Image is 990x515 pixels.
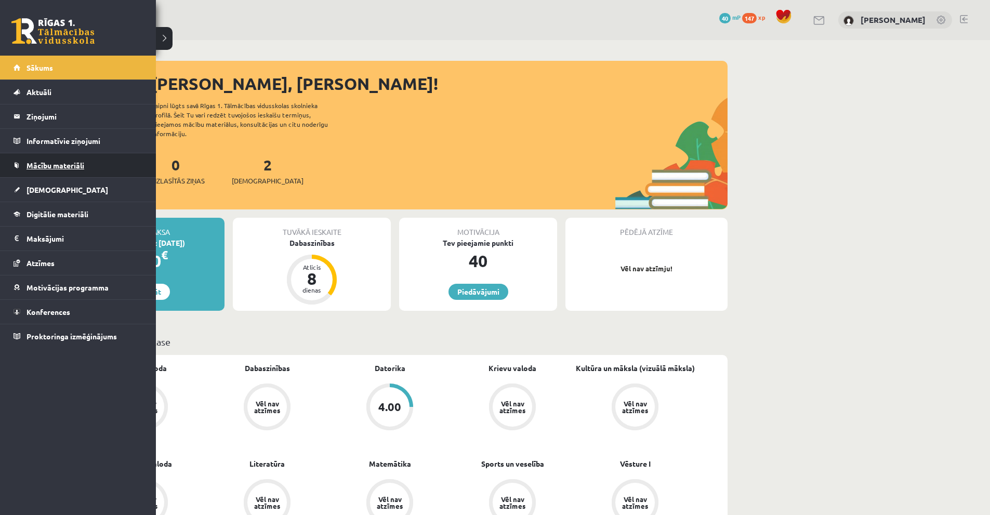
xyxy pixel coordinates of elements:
[378,401,401,413] div: 4.00
[14,251,143,275] a: Atzīmes
[621,496,650,509] div: Vēl nav atzīmes
[67,335,723,349] p: Mācību plāns 10.b1 klase
[27,258,55,268] span: Atzīmes
[296,287,327,293] div: dienas
[574,384,696,432] a: Vēl nav atzīmes
[27,63,53,72] span: Sākums
[253,400,282,414] div: Vēl nav atzīmes
[843,16,854,26] img: Stepans Grigorjevs
[14,56,143,80] a: Sākums
[399,237,557,248] div: Tev pieejamie punkti
[27,87,51,97] span: Aktuāli
[719,13,731,23] span: 40
[719,13,741,21] a: 40 mP
[14,300,143,324] a: Konferences
[147,155,205,186] a: 0Neizlasītās ziņas
[14,80,143,104] a: Aktuāli
[576,363,695,374] a: Kultūra un māksla (vizuālā māksla)
[253,496,282,509] div: Vēl nav atzīmes
[233,218,391,237] div: Tuvākā ieskaite
[758,13,765,21] span: xp
[245,363,290,374] a: Dabaszinības
[296,264,327,270] div: Atlicis
[151,71,728,96] div: [PERSON_NAME], [PERSON_NAME]!
[620,458,651,469] a: Vēsture I
[27,104,143,128] legend: Ziņojumi
[369,458,411,469] a: Matemātika
[14,104,143,128] a: Ziņojumi
[14,153,143,177] a: Mācību materiāli
[498,496,527,509] div: Vēl nav atzīmes
[742,13,757,23] span: 147
[375,496,404,509] div: Vēl nav atzīmes
[27,227,143,250] legend: Maksājumi
[451,384,574,432] a: Vēl nav atzīmes
[249,458,285,469] a: Literatūra
[14,129,143,153] a: Informatīvie ziņojumi
[14,178,143,202] a: [DEMOGRAPHIC_DATA]
[11,18,95,44] a: Rīgas 1. Tālmācības vidusskola
[399,218,557,237] div: Motivācija
[232,155,303,186] a: 2[DEMOGRAPHIC_DATA]
[565,218,728,237] div: Pēdējā atzīme
[27,161,84,170] span: Mācību materiāli
[27,209,88,219] span: Digitālie materiāli
[14,202,143,226] a: Digitālie materiāli
[27,283,109,292] span: Motivācijas programma
[27,332,117,341] span: Proktoringa izmēģinājums
[448,284,508,300] a: Piedāvājumi
[732,13,741,21] span: mP
[621,400,650,414] div: Vēl nav atzīmes
[571,263,722,274] p: Vēl nav atzīmju!
[152,101,346,138] div: Laipni lūgts savā Rīgas 1. Tālmācības vidusskolas skolnieka profilā. Šeit Tu vari redzēt tuvojošo...
[232,176,303,186] span: [DEMOGRAPHIC_DATA]
[161,247,168,262] span: €
[399,248,557,273] div: 40
[14,227,143,250] a: Maksājumi
[296,270,327,287] div: 8
[233,237,391,248] div: Dabaszinības
[27,129,143,153] legend: Informatīvie ziņojumi
[14,324,143,348] a: Proktoringa izmēģinājums
[27,185,108,194] span: [DEMOGRAPHIC_DATA]
[489,363,536,374] a: Krievu valoda
[206,384,328,432] a: Vēl nav atzīmes
[328,384,451,432] a: 4.00
[498,400,527,414] div: Vēl nav atzīmes
[742,13,770,21] a: 147 xp
[233,237,391,306] a: Dabaszinības Atlicis 8 dienas
[861,15,926,25] a: [PERSON_NAME]
[147,176,205,186] span: Neizlasītās ziņas
[375,363,405,374] a: Datorika
[14,275,143,299] a: Motivācijas programma
[481,458,544,469] a: Sports un veselība
[27,307,70,316] span: Konferences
